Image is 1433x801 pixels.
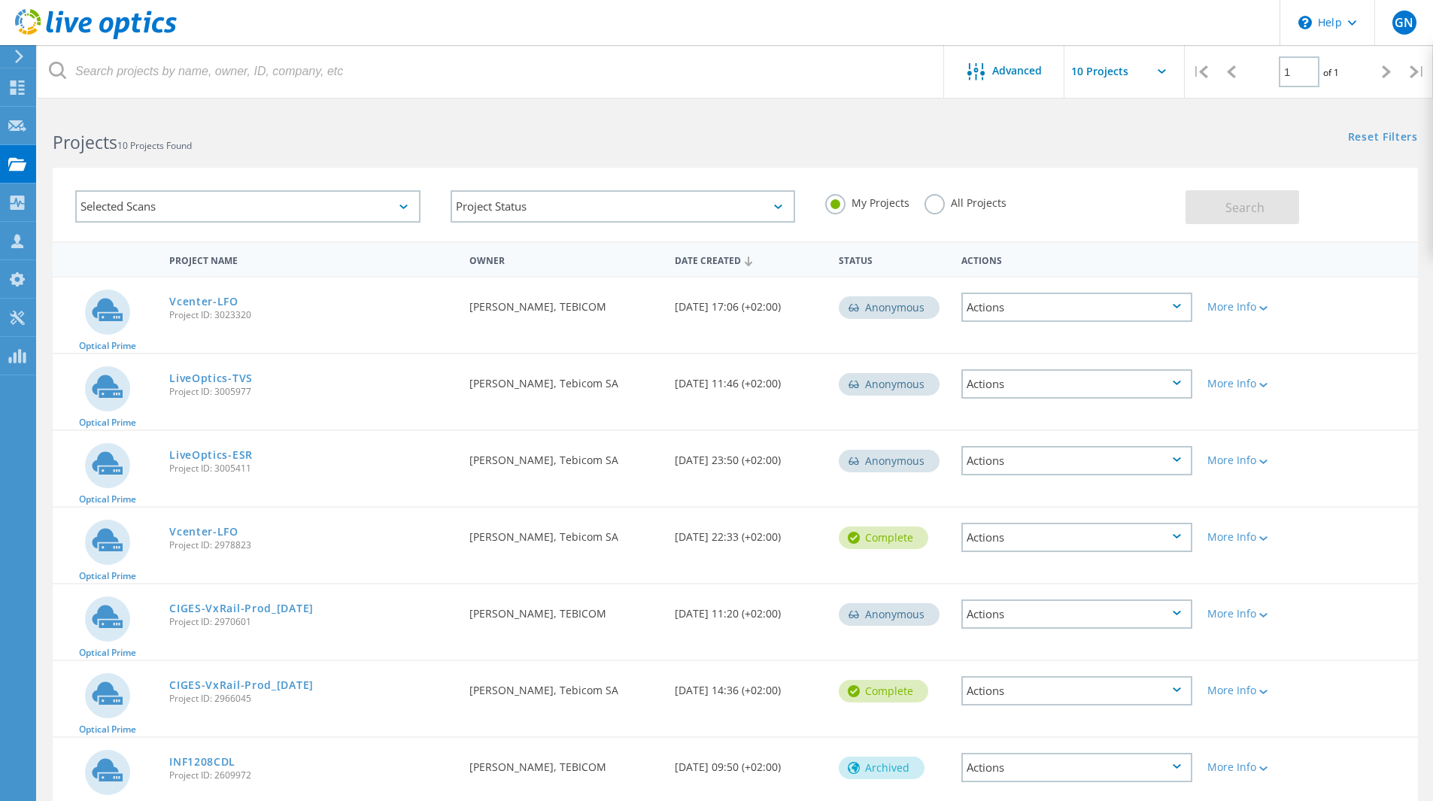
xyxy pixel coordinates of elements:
[169,680,314,690] a: CIGES-VxRail-Prod_[DATE]
[79,572,136,581] span: Optical Prime
[667,431,831,481] div: [DATE] 23:50 (+02:00)
[1185,45,1216,99] div: |
[667,508,831,557] div: [DATE] 22:33 (+02:00)
[15,32,177,42] a: Live Optics Dashboard
[1207,378,1301,389] div: More Info
[667,661,831,711] div: [DATE] 14:36 (+02:00)
[961,599,1192,629] div: Actions
[79,341,136,350] span: Optical Prime
[1207,685,1301,696] div: More Info
[667,738,831,787] div: [DATE] 09:50 (+02:00)
[462,278,666,327] div: [PERSON_NAME], TEBICOM
[169,771,454,780] span: Project ID: 2609972
[462,431,666,481] div: [PERSON_NAME], Tebicom SA
[462,661,666,711] div: [PERSON_NAME], Tebicom SA
[839,373,940,396] div: Anonymous
[1207,532,1301,542] div: More Info
[1402,45,1433,99] div: |
[451,190,796,223] div: Project Status
[839,450,940,472] div: Anonymous
[169,464,454,473] span: Project ID: 3005411
[462,738,666,787] div: [PERSON_NAME], TEBICOM
[79,725,136,734] span: Optical Prime
[1298,16,1312,29] svg: \n
[992,65,1042,76] span: Advanced
[462,508,666,557] div: [PERSON_NAME], Tebicom SA
[1395,17,1413,29] span: GN
[462,584,666,634] div: [PERSON_NAME], TEBICOM
[1207,608,1301,619] div: More Info
[162,245,462,273] div: Project Name
[1225,199,1265,216] span: Search
[462,354,666,404] div: [PERSON_NAME], Tebicom SA
[1207,302,1301,312] div: More Info
[169,373,253,384] a: LiveOptics-TVS
[79,418,136,427] span: Optical Prime
[954,245,1200,273] div: Actions
[169,387,454,396] span: Project ID: 3005977
[1186,190,1299,224] button: Search
[1207,762,1301,772] div: More Info
[667,584,831,634] div: [DATE] 11:20 (+02:00)
[961,676,1192,705] div: Actions
[462,245,666,273] div: Owner
[831,245,954,273] div: Status
[169,617,454,627] span: Project ID: 2970601
[169,450,253,460] a: LiveOptics-ESR
[667,354,831,404] div: [DATE] 11:46 (+02:00)
[75,190,420,223] div: Selected Scans
[169,694,454,703] span: Project ID: 2966045
[169,311,454,320] span: Project ID: 3023320
[667,245,831,274] div: Date Created
[117,139,192,152] span: 10 Projects Found
[961,369,1192,399] div: Actions
[38,45,945,98] input: Search projects by name, owner, ID, company, etc
[79,648,136,657] span: Optical Prime
[169,296,238,307] a: Vcenter-LFO
[79,495,136,504] span: Optical Prime
[961,523,1192,552] div: Actions
[839,296,940,319] div: Anonymous
[839,526,928,549] div: Complete
[169,603,314,614] a: CIGES-VxRail-Prod_[DATE]
[169,526,238,537] a: Vcenter-LFO
[839,757,924,779] div: Archived
[924,194,1006,208] label: All Projects
[961,446,1192,475] div: Actions
[1207,455,1301,466] div: More Info
[1348,132,1418,144] a: Reset Filters
[667,278,831,327] div: [DATE] 17:06 (+02:00)
[839,680,928,702] div: Complete
[839,603,940,626] div: Anonymous
[53,130,117,154] b: Projects
[961,293,1192,322] div: Actions
[961,753,1192,782] div: Actions
[1323,66,1339,79] span: of 1
[825,194,909,208] label: My Projects
[169,757,235,767] a: INF1208CDL
[169,541,454,550] span: Project ID: 2978823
